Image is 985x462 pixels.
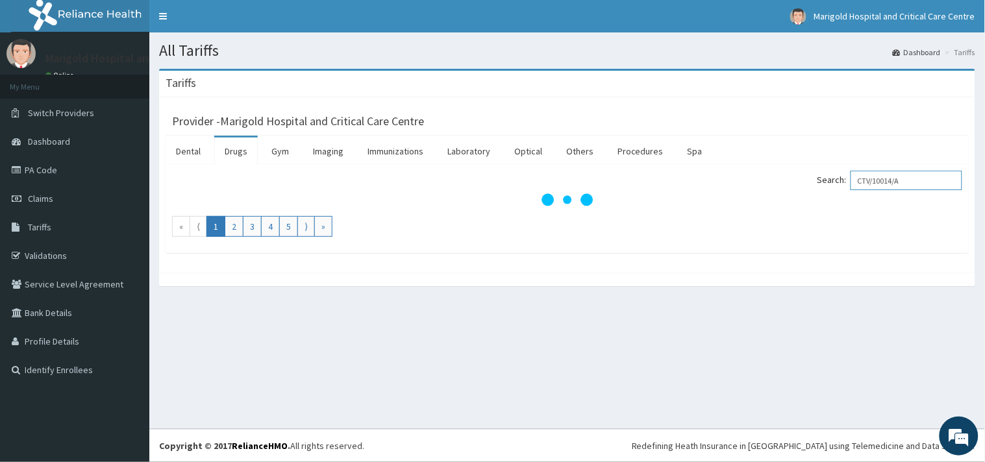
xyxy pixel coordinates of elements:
a: Go to next page [297,216,315,237]
h3: Tariffs [166,77,196,89]
a: Go to last page [314,216,332,237]
h1: All Tariffs [159,42,975,59]
li: Tariffs [942,47,975,58]
a: Go to page number 4 [261,216,280,237]
a: Immunizations [357,138,434,165]
a: Online [45,71,77,80]
div: Redefining Heath Insurance in [GEOGRAPHIC_DATA] using Telemedicine and Data Science! [632,439,975,452]
input: Search: [851,171,962,190]
a: Go to page number 2 [225,216,243,237]
a: Procedures [607,138,674,165]
a: Go to first page [172,216,190,237]
label: Search: [817,171,962,190]
img: User Image [790,8,806,25]
span: Dashboard [28,136,70,147]
a: Go to page number 1 [206,216,225,237]
a: Go to page number 3 [243,216,262,237]
a: RelianceHMO [232,440,288,452]
a: Laboratory [437,138,501,165]
span: Claims [28,193,53,204]
span: Marigold Hospital and Critical Care Centre [814,10,975,22]
img: User Image [6,39,36,68]
a: Optical [504,138,553,165]
span: Tariffs [28,221,51,233]
span: Switch Providers [28,107,94,119]
svg: audio-loading [542,174,593,226]
a: Dental [166,138,211,165]
footer: All rights reserved. [149,429,985,462]
strong: Copyright © 2017 . [159,440,290,452]
a: Dashboard [893,47,941,58]
a: Imaging [303,138,354,165]
a: Spa [677,138,713,165]
a: Gym [261,138,299,165]
h3: Provider - Marigold Hospital and Critical Care Centre [172,115,424,127]
a: Drugs [214,138,258,165]
a: Go to previous page [190,216,207,237]
a: Go to page number 5 [279,216,298,237]
a: Others [556,138,604,165]
p: Marigold Hospital and Critical Care Centre [45,53,256,64]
